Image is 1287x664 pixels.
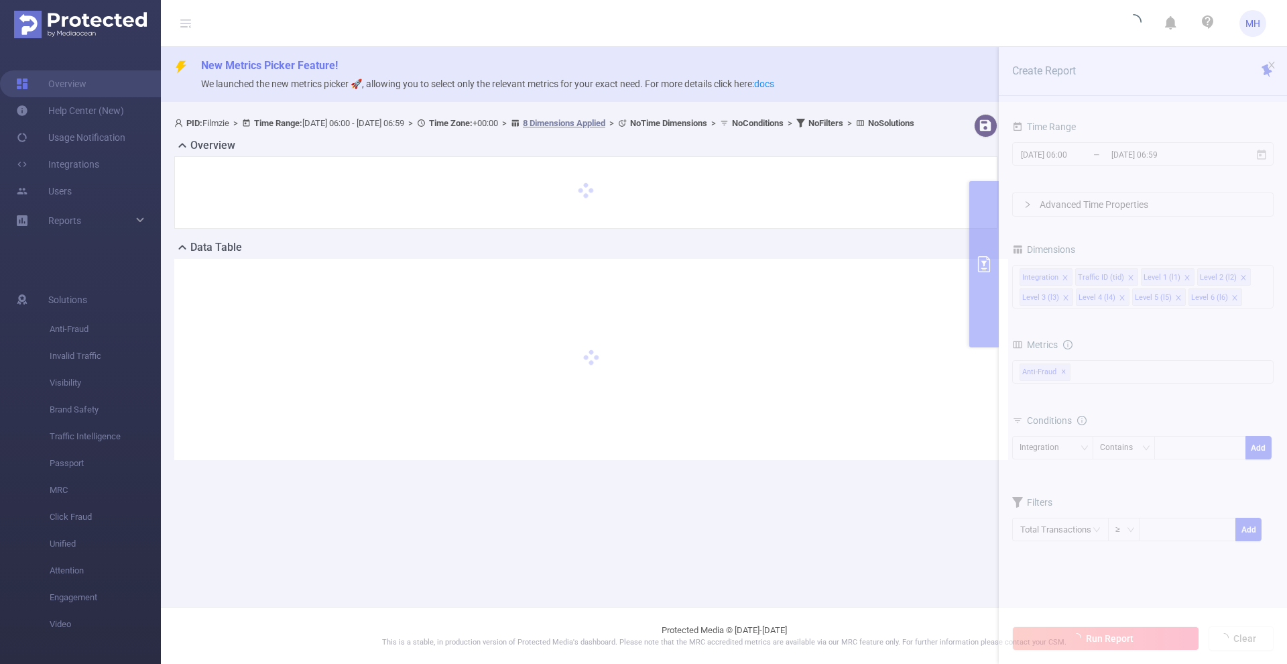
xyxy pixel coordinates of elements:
span: MH [1245,10,1260,37]
i: icon: loading [1125,14,1142,33]
p: This is a stable, in production version of Protected Media's dashboard. Please note that the MRC ... [194,637,1253,649]
span: Solutions [48,286,87,313]
span: > [605,118,618,128]
span: Video [50,611,161,638]
b: No Time Dimensions [630,118,707,128]
b: Time Zone: [429,118,473,128]
i: icon: user [174,119,186,127]
span: Reports [48,215,81,226]
h2: Data Table [190,239,242,256]
span: > [229,118,242,128]
span: > [404,118,417,128]
footer: Protected Media © [DATE]-[DATE] [161,607,1287,664]
span: > [843,118,856,128]
span: We launched the new metrics picker 🚀, allowing you to select only the relevant metrics for your e... [201,78,774,89]
span: Unified [50,531,161,557]
a: Overview [16,70,86,97]
a: Usage Notification [16,124,125,151]
span: Visibility [50,370,161,396]
b: No Conditions [732,118,784,128]
span: Click Fraud [50,504,161,531]
a: Integrations [16,151,99,178]
span: Brand Safety [50,396,161,423]
img: Protected Media [14,11,147,38]
span: > [498,118,511,128]
i: icon: thunderbolt [174,60,188,74]
span: > [784,118,796,128]
span: Filmzie [DATE] 06:00 - [DATE] 06:59 +00:00 [174,118,914,128]
i: icon: close [1267,60,1276,70]
button: icon: close [1267,58,1276,72]
b: No Filters [808,118,843,128]
a: Users [16,178,72,205]
a: docs [754,78,774,89]
b: No Solutions [868,118,914,128]
span: Passport [50,450,161,477]
span: New Metrics Picker Feature! [201,59,338,72]
b: Time Range: [254,118,302,128]
span: MRC [50,477,161,504]
span: Anti-Fraud [50,316,161,343]
span: Attention [50,557,161,584]
span: Engagement [50,584,161,611]
span: Invalid Traffic [50,343,161,370]
span: > [707,118,720,128]
h2: Overview [190,137,235,154]
b: PID: [186,118,202,128]
a: Help Center (New) [16,97,124,124]
u: 8 Dimensions Applied [523,118,605,128]
span: Traffic Intelligence [50,423,161,450]
a: Reports [48,207,81,234]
